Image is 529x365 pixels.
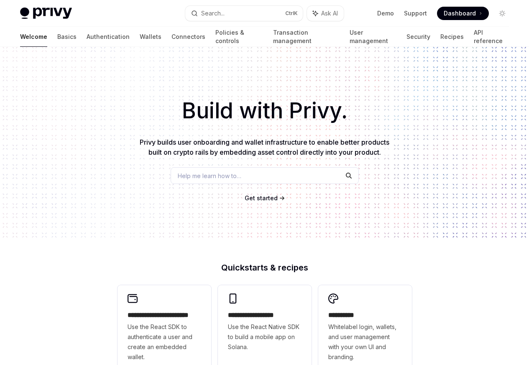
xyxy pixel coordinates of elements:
a: API reference [474,27,509,47]
a: Demo [377,9,394,18]
a: Connectors [171,27,205,47]
span: Use the React Native SDK to build a mobile app on Solana. [228,322,302,352]
a: Dashboard [437,7,489,20]
span: Use the React SDK to authenticate a user and create an embedded wallet. [128,322,201,362]
span: Whitelabel login, wallets, and user management with your own UI and branding. [328,322,402,362]
img: light logo [20,8,72,19]
span: Ask AI [321,9,338,18]
button: Search...CtrlK [185,6,303,21]
span: Ctrl K [285,10,298,17]
a: Basics [57,27,77,47]
a: Policies & controls [215,27,263,47]
h2: Quickstarts & recipes [118,263,412,272]
a: Authentication [87,27,130,47]
a: Wallets [140,27,161,47]
a: Welcome [20,27,47,47]
a: User management [350,27,397,47]
a: Get started [245,194,278,202]
div: Search... [201,8,225,18]
a: Recipes [440,27,464,47]
button: Toggle dark mode [496,7,509,20]
a: Transaction management [273,27,339,47]
span: Help me learn how to… [178,171,241,180]
a: Security [406,27,430,47]
span: Dashboard [444,9,476,18]
h1: Build with Privy. [13,94,516,127]
a: Support [404,9,427,18]
button: Ask AI [307,6,344,21]
span: Privy builds user onboarding and wallet infrastructure to enable better products built on crypto ... [140,138,389,156]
